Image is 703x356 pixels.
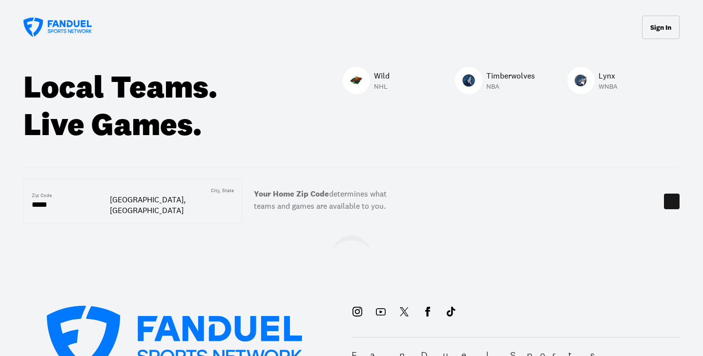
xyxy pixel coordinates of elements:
[254,189,329,199] b: Your Home Zip Code
[350,74,363,87] img: Wild
[374,70,390,81] p: Wild
[567,67,618,97] a: LynxLynxLynxWNBA
[486,81,535,91] p: NBA
[23,68,243,143] div: Local Teams. Live Games.
[642,16,680,39] button: Sign In
[599,70,618,81] p: Lynx
[110,194,234,216] div: [GEOGRAPHIC_DATA], [GEOGRAPHIC_DATA]
[242,184,398,219] label: determines what teams and games are available to you.
[374,81,390,91] p: NHL
[486,70,535,81] p: Timberwolves
[575,74,587,87] img: Lynx
[211,187,234,194] div: City, State
[599,81,618,91] p: WNBA
[455,67,535,97] a: TimberwolvesTimberwolvesTimberwolvesNBA
[32,192,52,199] div: Zip Code
[23,18,92,37] a: FanDuel Sports Network
[462,74,475,87] img: Timberwolves
[343,67,390,97] a: WildWildWildNHL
